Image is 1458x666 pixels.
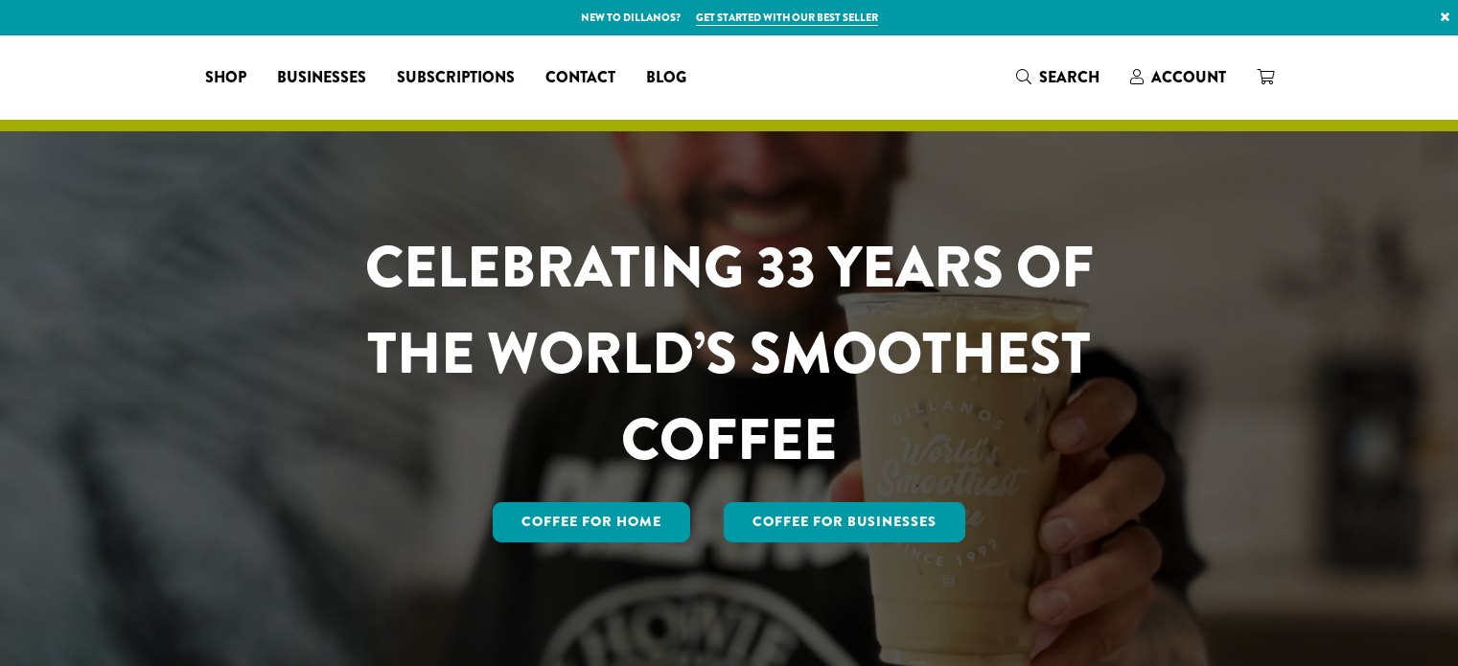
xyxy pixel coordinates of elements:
span: Subscriptions [397,66,515,90]
a: Coffee for Home [493,502,690,542]
span: Search [1039,66,1099,88]
a: Search [1001,61,1115,93]
span: Blog [646,66,686,90]
span: Businesses [277,66,366,90]
a: Shop [190,62,262,93]
a: Coffee For Businesses [724,502,965,542]
a: Get started with our best seller [696,10,878,26]
span: Contact [545,66,615,90]
span: Shop [205,66,246,90]
span: Account [1151,66,1226,88]
h1: CELEBRATING 33 YEARS OF THE WORLD’S SMOOTHEST COFFEE [309,224,1150,483]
